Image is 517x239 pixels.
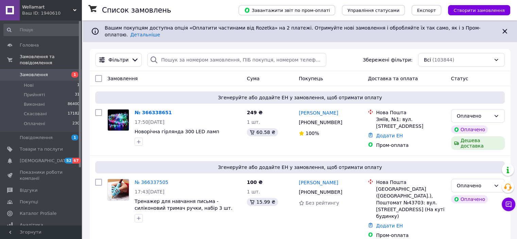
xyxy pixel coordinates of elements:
a: Детальніше [130,32,160,37]
span: Оплачені [24,121,45,127]
a: Фото товару [107,109,129,131]
div: [GEOGRAPHIC_DATA] ([GEOGRAPHIC_DATA].), Поштомат №43703: вул. [STREET_ADDRESS] (На куті будинку) [376,186,445,220]
span: Скасовані [24,111,47,117]
span: Wellamart [22,4,73,10]
div: Пром-оплата [376,232,445,239]
span: Фільтри [108,56,128,63]
span: Виконані [24,101,45,107]
a: № 366337505 [135,180,168,185]
span: Замовлення [20,72,48,78]
div: Нова Пошта [376,179,445,186]
span: Замовлення [107,76,138,81]
div: Зміїв, №1: вул. [STREET_ADDRESS] [376,116,445,130]
span: 67 [72,158,80,164]
button: Завантажити звіт по пром-оплаті [239,5,335,15]
a: Додати ЕН [376,223,403,228]
a: Фото товару [107,179,129,201]
div: 60.58 ₴ [247,128,278,136]
span: 1 шт. [247,119,260,125]
span: 17:43[DATE] [135,189,165,194]
a: [PERSON_NAME] [299,109,338,116]
span: 86400 [68,101,80,107]
button: Створити замовлення [448,5,510,15]
div: Нова Пошта [376,109,445,116]
input: Пошук [3,24,80,36]
span: 17182 [68,111,80,117]
span: Товари та послуги [20,146,63,152]
span: 52 [65,158,72,164]
span: Згенеруйте або додайте ЕН у замовлення, щоб отримати оплату [98,164,502,171]
div: [PHONE_NUMBER] [297,187,344,197]
span: Повідомлення [20,135,53,141]
span: Аналітика [20,222,43,228]
span: Експорт [417,8,436,13]
a: Створити замовлення [441,7,510,13]
span: Вашим покупцям доступна опція «Оплатити частинами від Rozetka» на 2 платежі. Отримуйте нові замов... [105,25,480,37]
span: Управління статусами [347,8,399,13]
span: Завантажити звіт по пром-оплаті [244,7,330,13]
span: (103844) [432,57,454,63]
a: Тренажер для навчання письма - силіконовий тримач ручки, набір 3 шт. [135,199,232,211]
button: Управління статусами [342,5,405,15]
span: Відгуки [20,187,37,193]
input: Пошук за номером замовлення, ПІБ покупця, номером телефону, Email, номером накладної [147,53,326,67]
span: 31 [75,92,80,98]
button: Чат з покупцем [502,198,515,211]
span: Збережені фільтри: [363,56,412,63]
span: 1 [71,135,78,140]
span: 100 ₴ [247,180,262,185]
span: Замовлення та повідомлення [20,54,82,66]
span: 249 ₴ [247,110,262,115]
div: Пром-оплата [376,142,445,149]
div: 15.99 ₴ [247,198,278,206]
span: 100% [306,131,319,136]
span: 1 [77,82,80,88]
span: Каталог ProSale [20,210,56,217]
span: Cума [247,76,259,81]
span: 230 [72,121,80,127]
span: Покупці [20,199,38,205]
span: Прийняті [24,92,45,98]
span: Всі [424,56,431,63]
span: Нові [24,82,34,88]
span: [DEMOGRAPHIC_DATA] [20,158,70,164]
img: Фото товару [108,179,129,200]
span: Доставка та оплата [368,76,418,81]
a: Новорічна гірлянда 300 LED ламп [135,129,219,134]
span: 1 шт. [247,189,260,194]
span: Головна [20,42,39,48]
div: Оплачено [451,195,488,203]
span: 1 [71,72,78,78]
a: [PERSON_NAME] [299,179,338,186]
div: [PHONE_NUMBER] [297,118,344,127]
img: Фото товару [108,109,129,131]
a: Додати ЕН [376,133,403,138]
span: Показники роботи компанії [20,169,63,182]
span: 17:50[DATE] [135,119,165,125]
span: Згенеруйте або додайте ЕН у замовлення, щоб отримати оплату [98,94,502,101]
div: Ваш ID: 1940610 [22,10,82,16]
span: Створити замовлення [453,8,505,13]
span: Покупець [299,76,323,81]
div: Оплачено [457,182,491,189]
button: Експорт [412,5,442,15]
div: Оплачено [457,112,491,120]
h1: Список замовлень [102,6,171,14]
a: № 366338651 [135,110,172,115]
div: Дешева доставка [451,136,505,150]
span: Статус [451,76,468,81]
span: Без рейтингу [306,200,339,206]
div: Оплачено [451,125,488,134]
